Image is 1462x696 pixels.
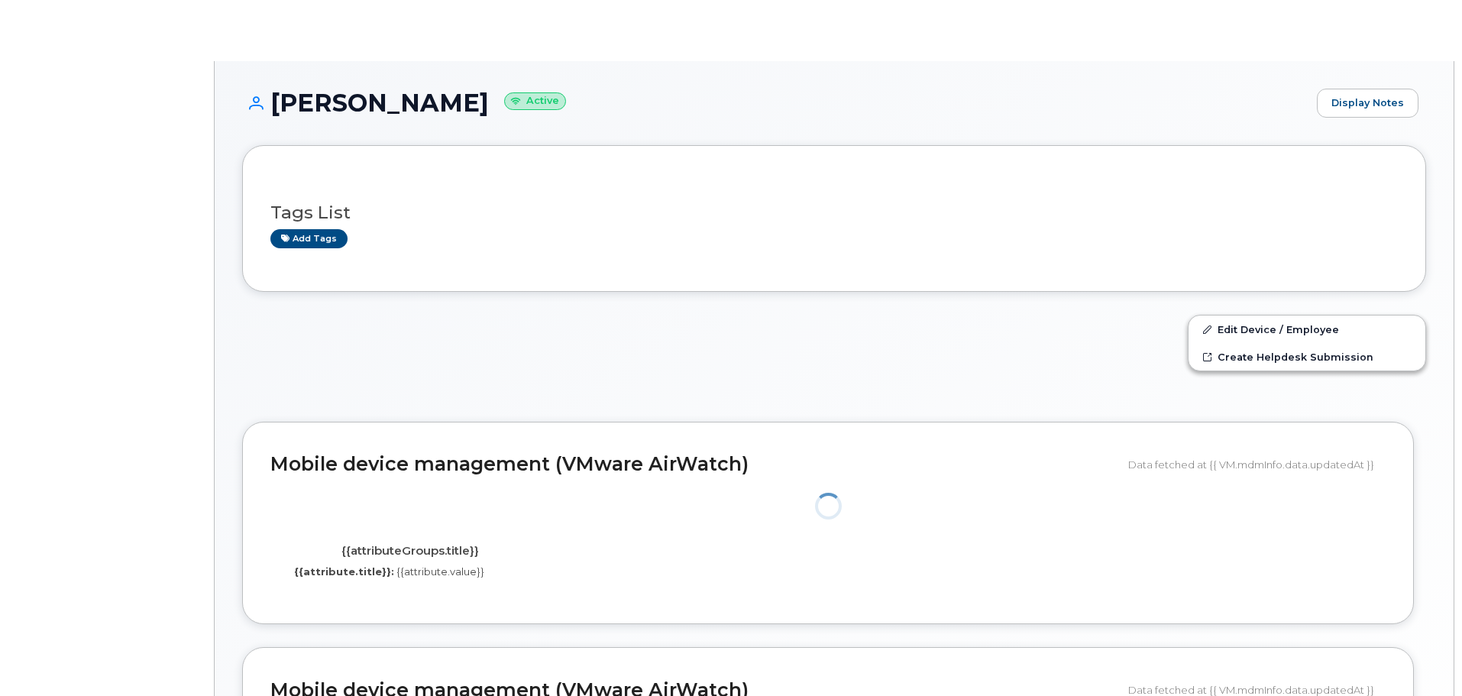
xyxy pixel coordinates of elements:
[294,565,394,579] label: {{attribute.title}}:
[1317,89,1418,118] a: Display Notes
[270,454,1117,475] h2: Mobile device management (VMware AirWatch)
[1189,343,1425,371] a: Create Helpdesk Submission
[270,229,348,248] a: Add tags
[1189,316,1425,343] a: Edit Device / Employee
[282,545,538,558] h4: {{attributeGroups.title}}
[1128,450,1386,479] div: Data fetched at {{ VM.mdmInfo.data.updatedAt }}
[242,89,1309,116] h1: [PERSON_NAME]
[504,92,566,110] small: Active
[396,565,484,578] span: {{attribute.value}}
[270,203,1398,222] h3: Tags List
